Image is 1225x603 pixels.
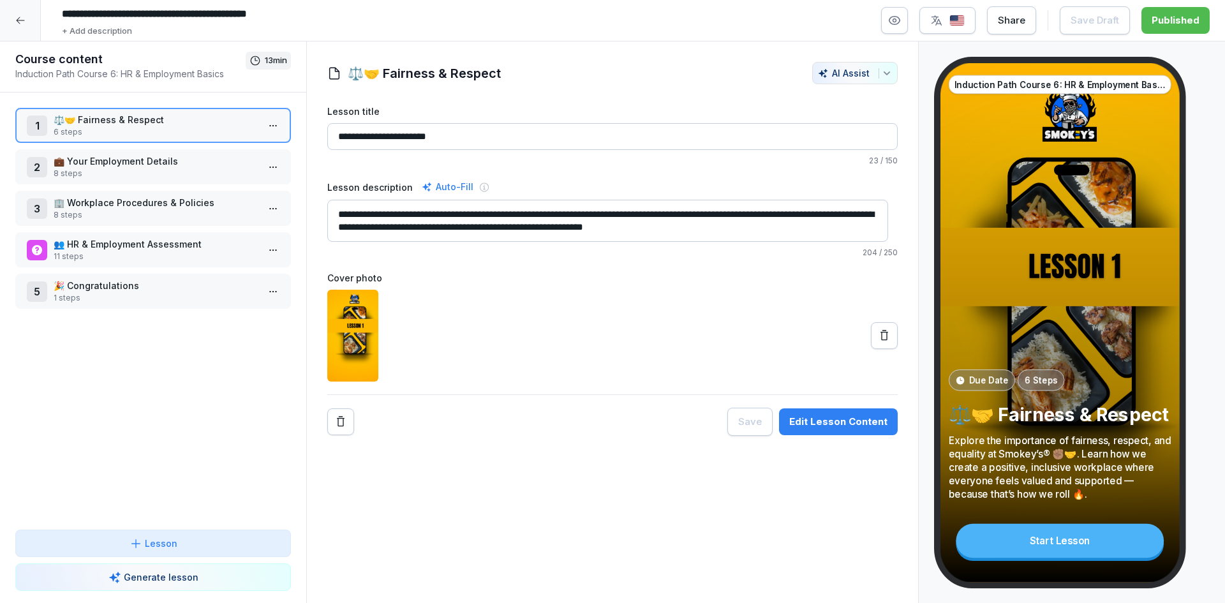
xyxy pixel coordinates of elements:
[327,271,898,285] label: Cover photo
[54,237,258,251] p: 👥 HR & Employment Assessment
[1060,6,1130,34] button: Save Draft
[54,113,258,126] p: ⚖️🤝 Fairness & Respect
[27,157,47,177] div: 2
[738,415,762,429] div: Save
[124,570,198,584] p: Generate lesson
[54,251,258,262] p: 11 steps
[987,6,1036,34] button: Share
[15,67,246,80] p: Induction Path Course 6: HR & Employment Basics
[15,274,291,309] div: 5🎉 Congratulations1 steps
[15,108,291,143] div: 1⚖️🤝 Fairness & Respect6 steps
[54,168,258,179] p: 8 steps
[727,408,773,436] button: Save
[327,247,898,258] p: / 250
[54,279,258,292] p: 🎉 Congratulations
[863,248,877,257] span: 204
[419,179,476,195] div: Auto-Fill
[348,64,501,83] h1: ⚖️🤝 Fairness & Respect
[1141,7,1210,34] button: Published
[54,126,258,138] p: 6 steps
[265,54,287,67] p: 13 min
[327,181,413,194] label: Lesson description
[27,115,47,136] div: 1
[954,78,1166,91] p: Induction Path Course 6: HR & Employment Basics
[15,563,291,591] button: Generate lesson
[1024,374,1058,387] p: 6 Steps
[327,290,378,382] img: wfygl9ud8dvfxqjmyu8q2tv7.png
[949,15,965,27] img: us.svg
[15,530,291,557] button: Lesson
[789,415,887,429] div: Edit Lesson Content
[145,537,177,550] p: Lesson
[779,408,898,435] button: Edit Lesson Content
[15,149,291,184] div: 2💼 Your Employment Details8 steps
[1152,13,1199,27] div: Published
[1071,13,1119,27] div: Save Draft
[969,374,1008,387] p: Due Date
[54,209,258,221] p: 8 steps
[15,191,291,226] div: 3🏢 Workplace Procedures & Policies8 steps
[956,524,1164,558] div: Start Lesson
[15,52,246,67] h1: Course content
[812,62,898,84] button: AI Assist
[869,156,879,165] span: 23
[949,403,1171,426] p: ⚖️🤝 Fairness & Respect
[818,68,892,78] div: AI Assist
[54,154,258,168] p: 💼 Your Employment Details
[949,433,1171,500] p: Explore the importance of fairness, respect, and equality at Smokey’s® ✊🏽🤝. Learn how we create a...
[327,408,354,435] button: Remove
[15,232,291,267] div: 👥 HR & Employment Assessment11 steps
[327,105,898,118] label: Lesson title
[27,281,47,302] div: 5
[62,25,132,38] p: + Add description
[54,292,258,304] p: 1 steps
[998,13,1025,27] div: Share
[327,155,898,167] p: / 150
[54,196,258,209] p: 🏢 Workplace Procedures & Policies
[27,198,47,219] div: 3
